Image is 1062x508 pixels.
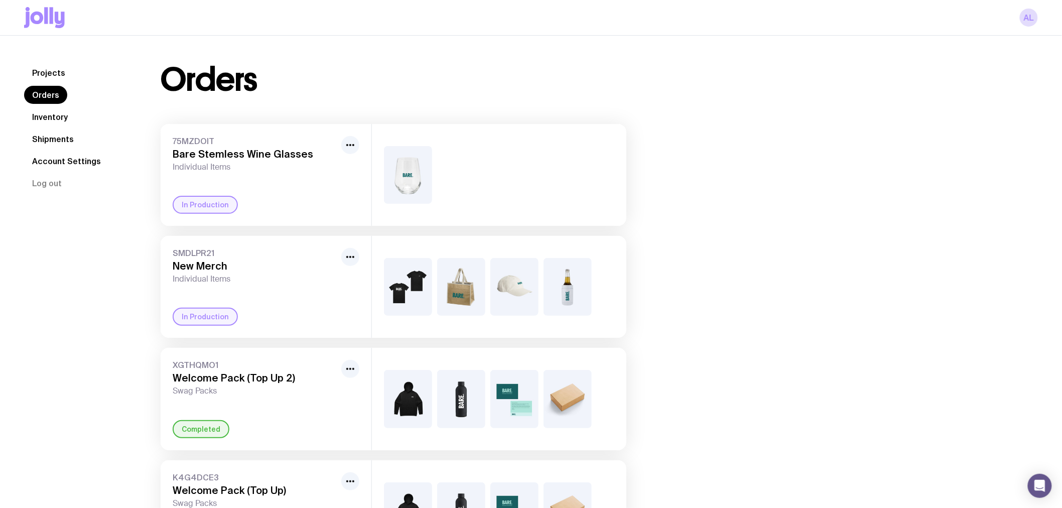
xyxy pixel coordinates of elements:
span: 75MZDOIT [173,136,337,146]
a: Shipments [24,130,82,148]
h3: Welcome Pack (Top Up) [173,484,337,496]
a: Inventory [24,108,76,126]
span: K4G4DCE3 [173,472,337,482]
div: Completed [173,420,229,438]
a: Orders [24,86,67,104]
h3: Welcome Pack (Top Up 2) [173,372,337,384]
span: Swag Packs [173,386,337,396]
a: Account Settings [24,152,109,170]
div: Open Intercom Messenger [1028,474,1052,498]
button: Log out [24,174,70,192]
div: In Production [173,308,238,326]
h1: Orders [161,64,257,96]
div: In Production [173,196,238,214]
span: Individual Items [173,274,337,284]
span: Individual Items [173,162,337,172]
span: XGTHQMO1 [173,360,337,370]
h3: Bare Stemless Wine Glasses [173,148,337,160]
h3: New Merch [173,260,337,272]
span: SMDLPR21 [173,248,337,258]
a: Projects [24,64,73,82]
a: AL [1020,9,1038,27]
